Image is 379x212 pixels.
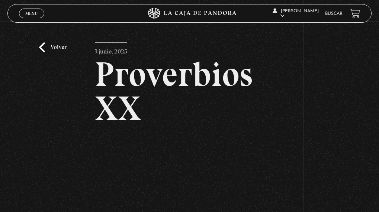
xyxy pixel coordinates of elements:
a: View your shopping cart [350,9,360,19]
p: 3 junio, 2025 [95,42,127,57]
span: Menu [25,11,38,16]
a: Volver [39,42,67,52]
h2: Proverbios XX [95,57,284,125]
span: Cerrar [23,17,41,23]
span: [PERSON_NAME] [273,9,319,18]
a: Buscar [325,12,343,16]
